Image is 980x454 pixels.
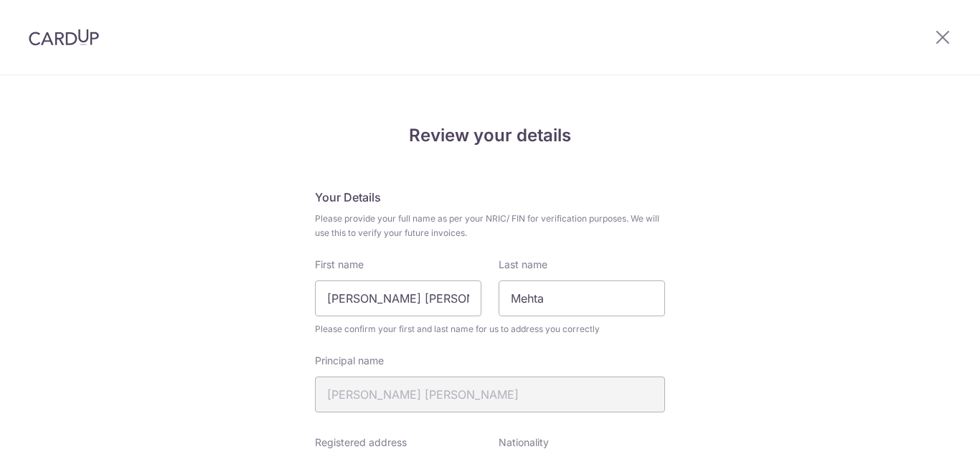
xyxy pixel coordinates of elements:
label: Nationality [499,435,549,450]
label: Principal name [315,354,384,368]
h4: Review your details [315,123,665,148]
h5: Your Details [315,189,665,206]
label: Last name [499,257,547,272]
span: Please provide your full name as per your NRIC/ FIN for verification purposes. We will use this t... [315,212,665,240]
input: First Name [315,280,481,316]
label: First name [315,257,364,272]
span: Please confirm your first and last name for us to address you correctly [315,322,665,336]
img: CardUp [29,29,99,46]
label: Registered address [315,435,407,450]
input: Last name [499,280,665,316]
